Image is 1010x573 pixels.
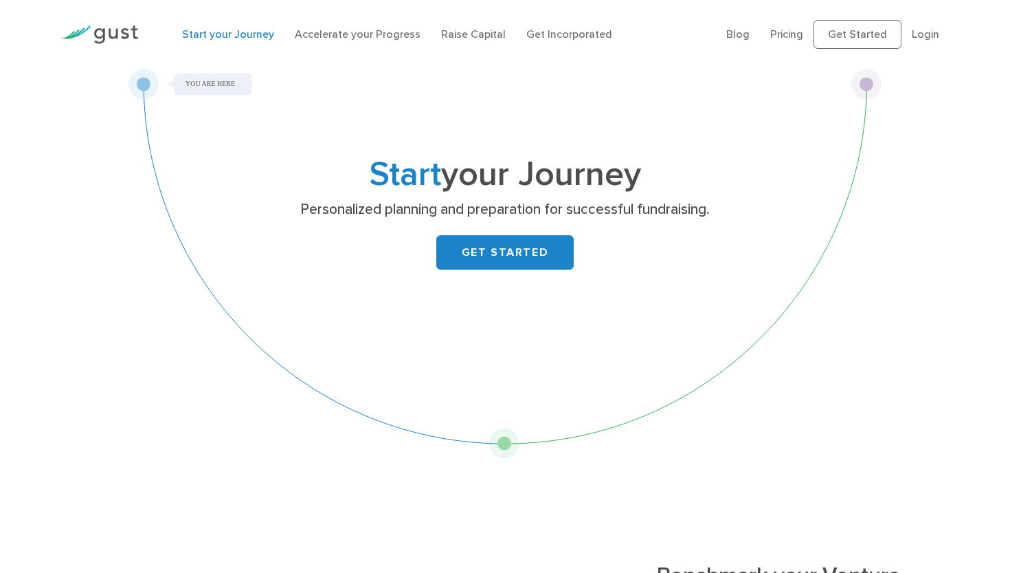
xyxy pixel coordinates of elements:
a: Login [912,28,939,41]
img: Gust Logo [61,25,138,44]
a: GET STARTED [436,235,574,270]
span: Start [370,154,441,195]
a: Accelerate your Progress [295,28,420,41]
a: Get Started [813,20,901,49]
h1: your Journey [234,159,776,191]
a: Start your Journey [182,28,274,41]
a: Raise Capital [441,28,506,41]
a: Get Incorporated [526,28,612,41]
p: Personalized planning and preparation for successful fundraising. [239,200,772,219]
a: Blog [726,28,750,41]
a: Pricing [770,28,803,41]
